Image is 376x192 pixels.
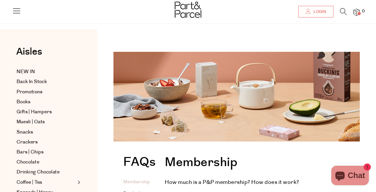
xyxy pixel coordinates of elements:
[17,128,76,136] a: Snacks
[123,156,156,172] h1: FAQs
[17,68,76,76] a: NEW IN
[17,68,35,76] span: NEW IN
[17,98,30,106] span: Books
[165,178,339,186] h4: How much is a P&P membership? How does it work?
[17,88,42,96] span: Promotions
[113,52,360,141] img: faq-image_1344x_crop_center.png
[17,98,76,106] a: Books
[16,45,42,59] span: Aisles
[17,118,76,126] a: Muesli | Oats
[17,178,42,186] span: Coffee | Tea
[17,158,39,166] span: Chocolate
[360,8,366,14] span: 0
[17,138,76,146] a: Crackers
[17,168,76,176] a: Drinking Chocolate
[17,158,76,166] a: Chocolate
[17,148,76,156] a: Bars | Chips
[17,138,38,146] span: Crackers
[17,88,76,96] a: Promotions
[17,148,43,156] span: Bars | Chips
[17,128,33,136] span: Snacks
[123,179,150,185] a: Membership
[17,168,60,176] span: Drinking Chocolate
[17,178,76,186] a: Coffee | Tea
[17,108,76,116] a: Gifts | Hampers
[175,2,201,18] img: Part&Parcel
[298,6,334,17] a: Login
[17,118,45,126] span: Muesli | Oats
[76,178,80,186] button: Expand/Collapse Coffee | Tea
[353,9,360,16] a: 0
[16,47,42,63] a: Aisles
[17,108,52,116] span: Gifts | Hampers
[312,9,326,15] span: Login
[17,78,47,86] span: Back In Stock
[329,166,371,187] inbox-online-store-chat: Shopify online store chat
[17,78,76,86] a: Back In Stock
